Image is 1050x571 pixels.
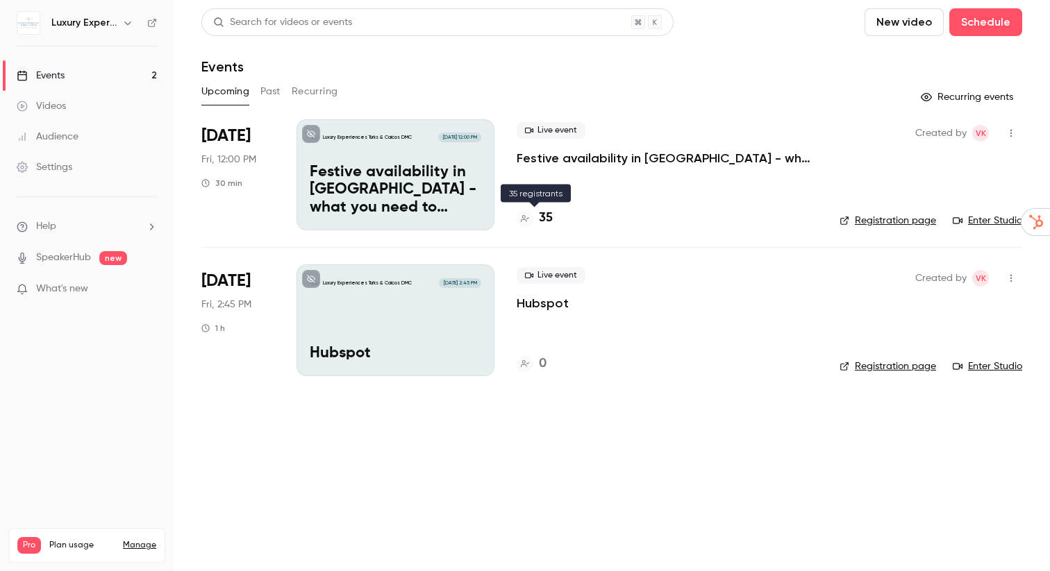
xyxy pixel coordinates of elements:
a: Registration page [840,359,936,373]
span: VK [976,125,986,142]
span: Created by [915,125,967,142]
a: Manage [123,540,156,551]
a: Registration page [840,214,936,228]
div: Search for videos or events [213,15,352,30]
div: Settings [17,160,72,174]
li: help-dropdown-opener [17,219,157,234]
a: Enter Studio [953,359,1022,373]
button: Upcoming [201,80,249,103]
span: Created by [915,270,967,287]
h1: Events [201,58,244,75]
div: 30 min [201,178,242,189]
h4: 35 [539,209,553,228]
img: Luxury Experiences Turks & Caicos DMC [17,12,40,34]
span: Val Kalliecharan [972,125,989,142]
span: Val Kalliecharan [972,270,989,287]
a: Hubspot Luxury Experiences Turks & Caicos DMC[DATE] 2:45 PMHubspot [297,264,494,375]
div: Videos [17,99,66,113]
button: Recurring [292,80,338,103]
span: [DATE] [201,125,251,147]
span: [DATE] 2:45 PM [439,278,481,288]
a: Hubspot [517,295,569,312]
iframe: Noticeable Trigger [140,283,157,296]
span: Help [36,219,56,234]
span: Pro [17,537,41,554]
button: Past [260,80,281,103]
span: new [99,251,127,265]
span: Live event [517,122,585,139]
span: Fri, 2:45 PM [201,298,251,312]
a: 0 [517,355,547,373]
p: Hubspot [310,345,481,363]
span: What's new [36,282,88,296]
h6: Luxury Experiences Turks & Caicos DMC [51,16,117,30]
button: Schedule [949,8,1022,36]
a: Enter Studio [953,214,1022,228]
button: Recurring events [915,86,1022,108]
a: Festive availability in [GEOGRAPHIC_DATA] - what you need to know! [517,150,817,167]
h4: 0 [539,355,547,373]
a: 35 [517,209,553,228]
span: Live event [517,267,585,284]
a: SpeakerHub [36,250,91,265]
div: Sep 19 Fri, 12:00 PM (America/Grand Turk) [201,119,274,230]
div: 1 h [201,323,225,334]
span: VK [976,270,986,287]
button: New video [865,8,944,36]
a: Festive availability in Turks & Caicos - what you need to know!Luxury Experiences Turks & Caicos ... [297,119,494,230]
div: Audience [17,130,78,144]
p: Luxury Experiences Turks & Caicos DMC [323,134,412,141]
span: [DATE] 12:00 PM [438,133,481,142]
span: [DATE] [201,270,251,292]
p: Festive availability in [GEOGRAPHIC_DATA] - what you need to know! [310,164,481,217]
div: Events [17,69,65,83]
p: Luxury Experiences Turks & Caicos DMC [323,280,412,287]
span: Fri, 12:00 PM [201,153,256,167]
span: Plan usage [49,540,115,551]
div: Sep 19 Fri, 2:45 PM (America/Toronto) [201,264,274,375]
